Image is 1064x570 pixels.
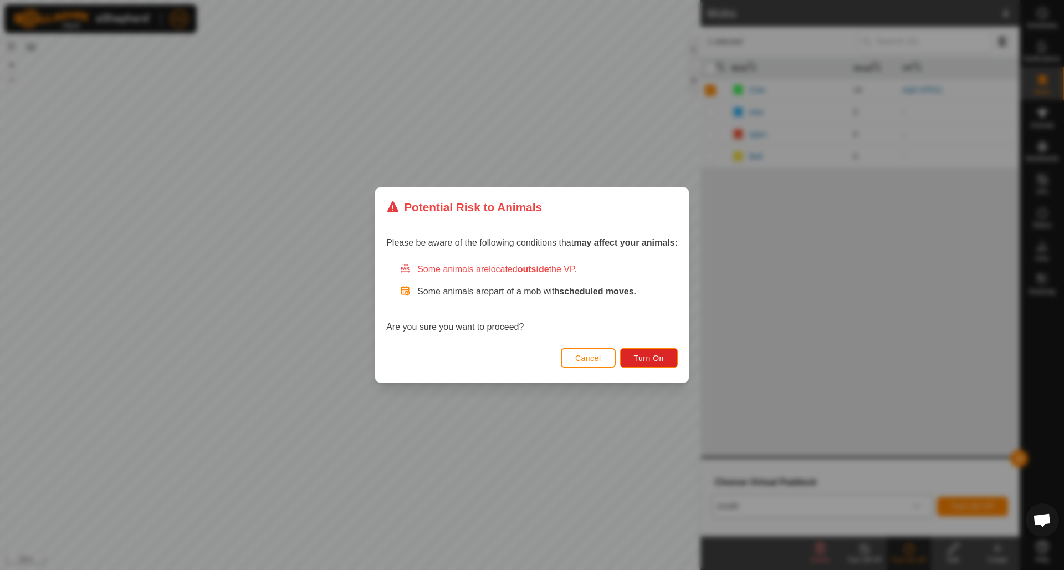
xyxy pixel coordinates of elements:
strong: may affect your animals: [574,238,678,247]
strong: outside [518,264,549,274]
div: Open chat [1026,503,1059,537]
button: Cancel [561,348,616,368]
p: Some animals are [417,285,678,298]
span: Please be aware of the following conditions that [386,238,678,247]
div: Are you sure you want to proceed? [386,263,678,334]
strong: scheduled moves. [559,287,636,296]
button: Turn On [620,348,678,368]
span: located the VP. [489,264,577,274]
div: Potential Risk to Animals [386,199,542,216]
span: part of a mob with [489,287,636,296]
div: Some animals are [400,263,678,276]
span: Cancel [575,354,601,363]
span: Turn On [634,354,664,363]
